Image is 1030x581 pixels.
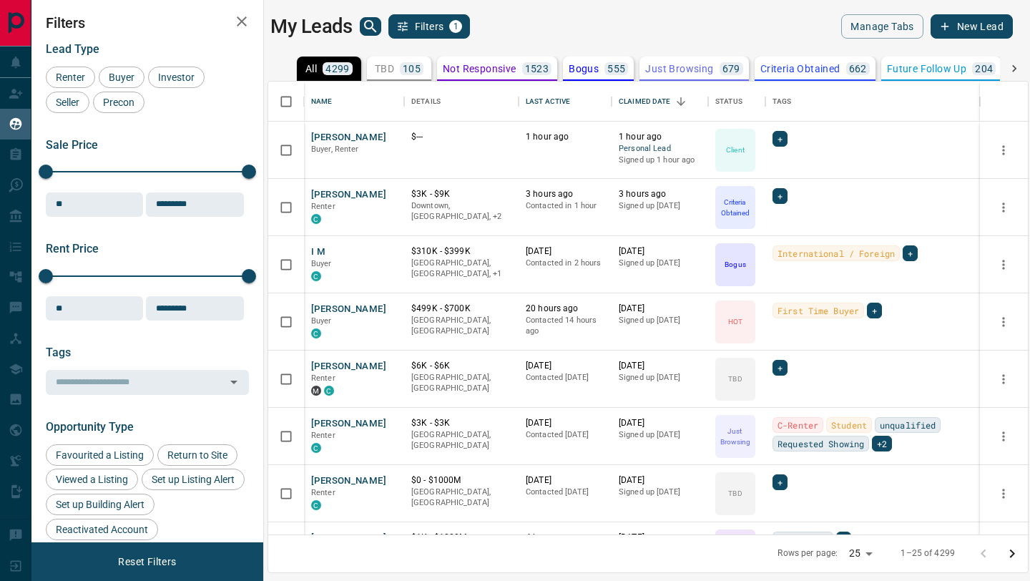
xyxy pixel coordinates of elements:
button: I M [311,245,325,259]
p: Signed up 1 hour ago [619,155,701,166]
button: Reset Filters [109,550,185,574]
p: Contacted in 1 hour [526,200,604,212]
button: [PERSON_NAME] [311,532,386,545]
span: Tags [46,346,71,359]
button: Open [224,372,244,392]
p: 20 hours ago [526,303,604,315]
span: + [841,532,846,547]
p: [GEOGRAPHIC_DATA], [GEOGRAPHIC_DATA] [411,487,511,509]
p: [GEOGRAPHIC_DATA], [GEOGRAPHIC_DATA] [411,372,511,394]
p: Just Browsing [717,426,754,447]
span: C-Renter [778,418,818,432]
div: + [772,360,788,376]
p: 662 [849,64,867,74]
p: 4299 [325,64,350,74]
div: Precon [93,92,144,113]
div: condos.ca [311,328,321,338]
span: Investor [153,72,200,83]
div: Last Active [519,82,612,122]
p: Signed up [DATE] [619,258,701,269]
p: 1 hour ago [526,131,604,143]
span: First Time Buyer [778,303,859,318]
p: North York, Toronto [411,200,511,223]
p: $6K - $6K [411,360,511,372]
button: [PERSON_NAME] [311,303,386,316]
span: Buyer, Renter [311,145,359,154]
p: [DATE] [619,245,701,258]
div: + [772,188,788,204]
span: Renter [51,72,90,83]
p: [GEOGRAPHIC_DATA], [GEOGRAPHIC_DATA] [411,315,511,337]
button: [PERSON_NAME] [311,131,386,145]
span: Reactivated Account [51,524,153,535]
span: + [778,361,783,375]
p: TBD [728,373,742,384]
p: TBD [728,488,742,499]
p: Signed up [DATE] [619,315,701,326]
span: Seller [51,97,84,108]
p: [DATE] [619,532,701,544]
p: Contacted 14 hours ago [526,315,604,337]
span: Renter [311,488,335,497]
p: Bogus [725,259,745,270]
div: Buyer [99,67,144,88]
span: Student [831,418,867,432]
span: + [778,189,783,203]
button: Filters1 [388,14,471,39]
div: + [772,131,788,147]
p: 1523 [525,64,549,74]
span: Return to Site [162,449,232,461]
p: $1K - $1000M [411,532,511,544]
span: Set up Listing Alert [147,474,240,485]
p: [DATE] [619,474,701,487]
p: All [305,64,317,74]
p: Signed up [DATE] [619,200,701,212]
div: Set up Listing Alert [142,469,245,490]
span: 1 [451,21,461,31]
p: Future Follow Up [887,64,966,74]
p: 679 [722,64,740,74]
span: Favourited a Listing [51,449,149,461]
p: $--- [411,131,511,143]
div: Renter [46,67,95,88]
span: + [778,475,783,489]
p: Toronto [411,258,511,280]
button: more [993,140,1014,161]
div: Viewed a Listing [46,469,138,490]
span: International / Foreign [778,246,895,260]
div: Name [304,82,404,122]
h1: My Leads [270,15,353,38]
p: 555 [607,64,625,74]
div: condos.ca [324,386,334,396]
span: Set up Building Alert [51,499,149,510]
p: $3K - $3K [411,417,511,429]
button: more [993,426,1014,447]
p: [DATE] [619,360,701,372]
span: Viewed a Listing [51,474,133,485]
button: more [993,483,1014,504]
p: 3 hours ago [526,188,604,200]
span: Renter [311,431,335,440]
p: 4 hours ago [526,532,604,544]
div: Status [715,82,742,122]
span: + [872,303,877,318]
button: New Lead [931,14,1013,39]
p: $3K - $9K [411,188,511,200]
div: 25 [843,543,878,564]
p: Contacted [DATE] [526,487,604,498]
p: 105 [403,64,421,74]
div: condos.ca [311,500,321,510]
button: search button [360,17,381,36]
button: [PERSON_NAME] [311,188,386,202]
button: more [993,311,1014,333]
span: unqualified [880,418,936,432]
div: + [903,245,918,261]
p: Bogus [569,64,599,74]
button: [PERSON_NAME] [311,417,386,431]
div: + [772,474,788,490]
div: Tags [765,82,980,122]
span: Renter [311,202,335,211]
span: Personal Lead [619,143,701,155]
div: mrloft.ca [311,386,321,396]
span: + [778,132,783,146]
